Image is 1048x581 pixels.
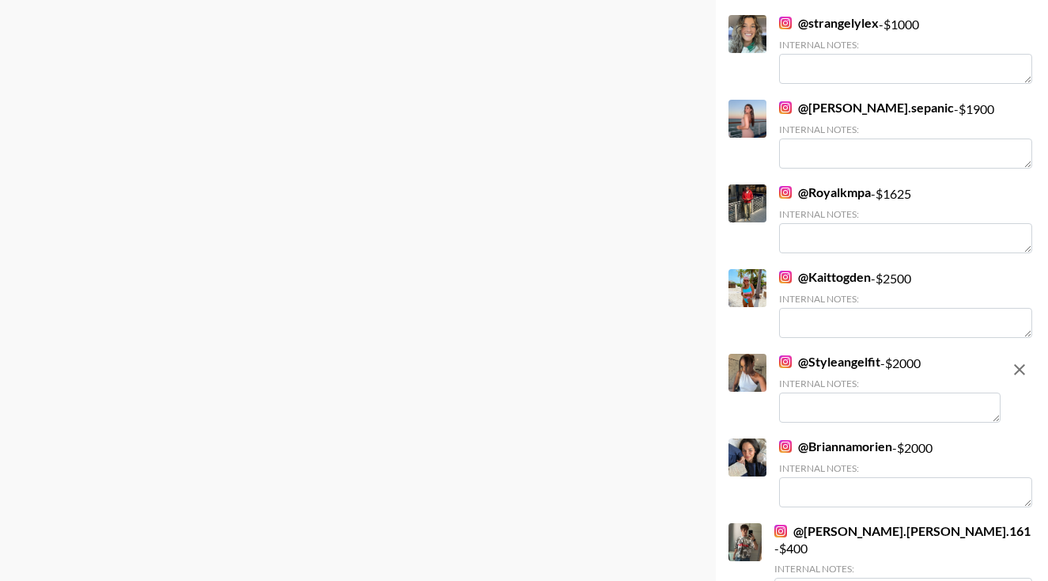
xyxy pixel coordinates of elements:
div: - $ 2000 [779,354,1001,423]
div: Internal Notes: [779,462,1032,474]
div: - $ 2500 [779,269,1032,338]
div: Internal Notes: [774,563,1032,575]
div: - $ 2000 [779,439,1032,507]
img: Instagram [779,355,792,368]
img: Instagram [774,525,787,537]
div: Internal Notes: [779,39,1032,51]
div: Internal Notes: [779,123,1032,135]
img: Instagram [779,101,792,114]
a: @Kaittogden [779,269,871,285]
div: - $ 1900 [779,100,1032,169]
img: Instagram [779,186,792,199]
div: - $ 1000 [779,15,1032,84]
a: @strangelylex [779,15,879,31]
a: @Briannamorien [779,439,892,454]
div: Internal Notes: [779,293,1032,305]
img: Instagram [779,440,792,453]
button: remove [1004,354,1035,385]
a: @Styleangelfit [779,354,880,370]
div: Internal Notes: [779,208,1032,220]
div: - $ 1625 [779,184,1032,253]
a: @[PERSON_NAME].[PERSON_NAME].161 [774,523,1031,539]
a: @Royalkmpa [779,184,871,200]
img: Instagram [779,271,792,283]
img: Instagram [779,17,792,29]
a: @[PERSON_NAME].sepanic [779,100,954,116]
div: Internal Notes: [779,378,1001,389]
